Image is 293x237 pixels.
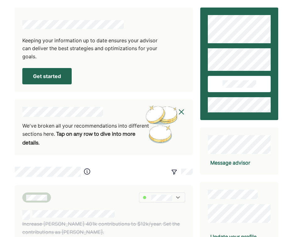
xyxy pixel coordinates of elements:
div: Message advisor [210,159,250,166]
div: We've broken all your recommendations into different sections here. [22,122,153,147]
button: Get started [22,68,72,84]
p: Increase [PERSON_NAME] 401k contributions to $12k/year. Set the contributions as [PERSON_NAME]. [22,220,185,236]
b: Tap on any row to dive into more details. [22,132,135,146]
div: Keeping your information up to date ensures your advisor can deliver the best strategies and opti... [22,37,161,61]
